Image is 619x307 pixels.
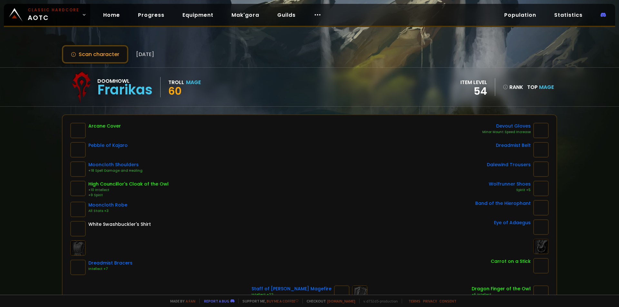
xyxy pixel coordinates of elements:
div: item level [460,78,487,86]
img: item-16702 [533,142,549,158]
span: v. d752d5 - production [359,299,398,303]
div: +9 Spirit [88,193,169,198]
a: Population [499,8,541,22]
div: Minor Mount Speed Increase [482,130,531,135]
button: Scan character [62,45,128,63]
a: a fan [186,299,195,303]
img: item-5266 [533,219,549,235]
div: rank [503,83,523,91]
img: item-18486 [70,202,86,217]
a: Privacy [423,299,437,303]
div: High Councillor's Cloak of the Owl [88,181,169,187]
img: item-11122 [533,258,549,273]
div: All Stats +3 [88,208,127,214]
div: Intellect +7 [88,266,133,272]
a: Classic HardcoreAOTC [4,4,90,26]
div: +18 Spell Damage and Healing [88,168,142,173]
div: Devout Gloves [482,123,531,130]
div: Top [527,83,554,91]
div: Arcane Cover [88,123,121,130]
div: Mooncloth Robe [88,202,127,208]
div: Frarikas [97,85,152,95]
div: Dalewind Trousers [487,161,531,168]
div: Wolfrunner Shoes [489,181,531,187]
span: [DATE] [136,50,154,58]
span: Mage [539,83,554,91]
img: item-13000 [334,285,349,301]
span: Made by [166,299,195,303]
a: Progress [133,8,170,22]
div: Spirit +5 [489,187,531,193]
img: item-13096 [533,200,549,216]
img: item-8292 [70,123,86,138]
div: Band of the Hierophant [475,200,531,207]
div: Carrot on a Stick [491,258,531,265]
a: Guilds [272,8,301,22]
div: 54 [460,86,487,96]
a: Consent [439,299,457,303]
div: Mooncloth Shoulders [88,161,142,168]
a: Equipment [177,8,219,22]
a: [DOMAIN_NAME] [327,299,355,303]
img: item-19600 [70,142,86,158]
a: Report a bug [204,299,229,303]
span: 60 [168,84,182,98]
div: +5 Intellect [472,292,531,297]
a: Mak'gora [226,8,264,22]
div: Pebble of Kajaro [88,142,128,149]
div: +10 Intellect [88,187,169,193]
div: Doomhowl [97,77,152,85]
div: Dreadmist Bracers [88,260,133,266]
div: Dreadmist Belt [496,142,531,149]
small: Classic Hardcore [28,7,79,13]
div: Staff of [PERSON_NAME] Magefire [251,285,331,292]
a: Buy me a coffee [267,299,299,303]
div: Intellect +22 [251,292,331,297]
span: Checkout [302,299,355,303]
div: Dragon Finger of the Owl [472,285,531,292]
div: Mage [186,78,201,86]
img: item-16703 [70,260,86,275]
img: item-13101 [533,181,549,196]
div: Eye of Adaegus [494,219,531,226]
span: AOTC [28,7,79,23]
span: Support me, [238,299,299,303]
a: Terms [408,299,420,303]
a: Home [98,8,125,22]
img: item-6795 [70,221,86,236]
img: item-16692 [533,123,549,138]
img: item-13008 [533,161,549,177]
img: item-14139 [70,161,86,177]
img: item-15282 [533,285,549,301]
a: Statistics [549,8,588,22]
div: Troll [168,78,184,86]
img: item-10138 [70,181,86,196]
div: White Swashbuckler's Shirt [88,221,151,228]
